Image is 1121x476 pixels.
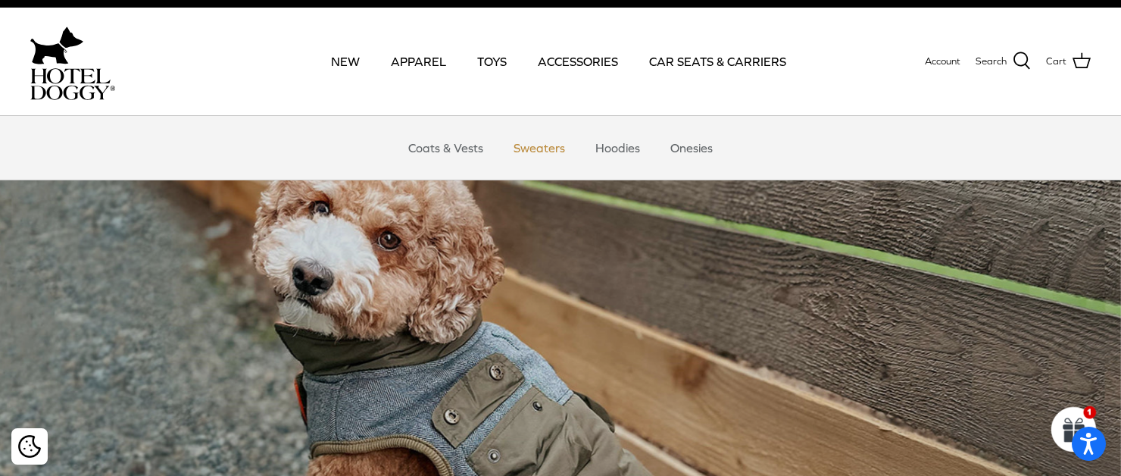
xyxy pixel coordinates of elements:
[976,52,1031,71] a: Search
[976,54,1007,70] span: Search
[524,36,632,87] a: ACCESSORIES
[30,23,83,68] img: dog-icon.svg
[657,125,726,171] a: Onesies
[582,125,654,171] a: Hoodies
[225,36,891,87] div: Primary navigation
[18,435,41,458] img: Cookie policy
[377,36,460,87] a: APPAREL
[16,434,42,460] button: Cookie policy
[925,55,960,67] span: Account
[1046,54,1066,70] span: Cart
[30,23,115,100] a: hoteldoggycom
[395,125,497,171] a: Coats & Vests
[30,68,115,100] img: hoteldoggycom
[11,428,48,465] div: Cookie policy
[464,36,520,87] a: TOYS
[317,36,373,87] a: NEW
[635,36,800,87] a: CAR SEATS & CARRIERS
[1046,52,1091,71] a: Cart
[500,125,579,171] a: Sweaters
[925,54,960,70] a: Account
